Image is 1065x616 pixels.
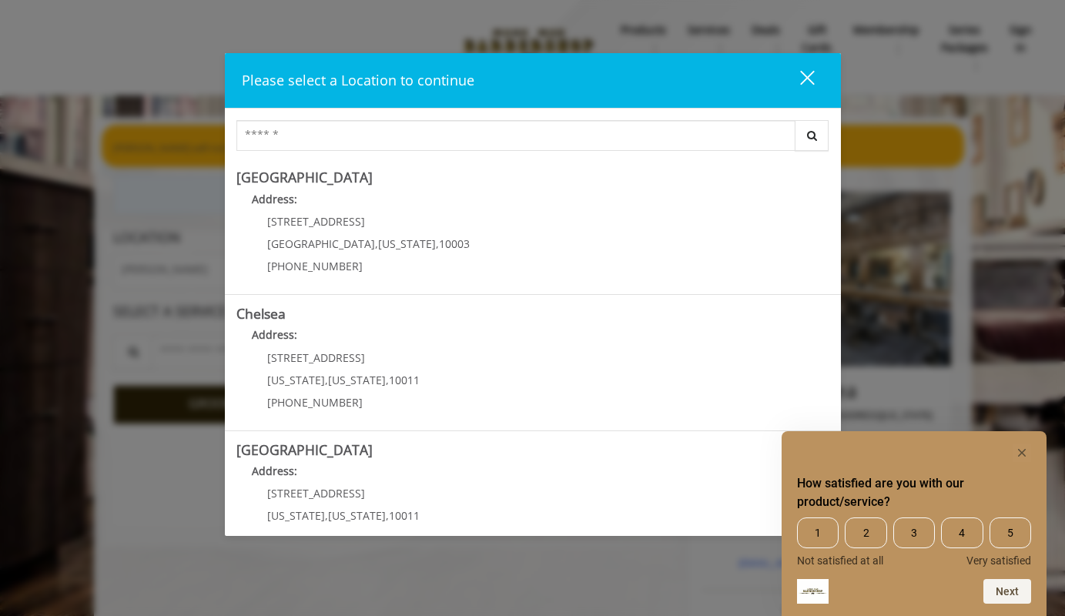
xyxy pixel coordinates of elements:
[267,350,365,365] span: [STREET_ADDRESS]
[267,236,375,251] span: [GEOGRAPHIC_DATA]
[236,304,286,323] b: Chelsea
[378,236,436,251] span: [US_STATE]
[325,508,328,523] span: ,
[439,236,470,251] span: 10003
[328,373,386,387] span: [US_STATE]
[797,474,1031,511] h2: How satisfied are you with our product/service? Select an option from 1 to 5, with 1 being Not sa...
[1013,444,1031,462] button: Hide survey
[803,130,821,141] i: Search button
[252,327,297,342] b: Address:
[375,236,378,251] span: ,
[772,65,824,96] button: close dialog
[267,214,365,229] span: [STREET_ADDRESS]
[941,517,983,548] span: 4
[436,236,439,251] span: ,
[386,508,389,523] span: ,
[782,69,813,92] div: close dialog
[236,120,795,151] input: Search Center
[236,168,373,186] b: [GEOGRAPHIC_DATA]
[990,517,1031,548] span: 5
[328,508,386,523] span: [US_STATE]
[389,373,420,387] span: 10011
[242,71,474,89] span: Please select a Location to continue
[267,259,363,273] span: [PHONE_NUMBER]
[893,517,935,548] span: 3
[252,464,297,478] b: Address:
[386,373,389,387] span: ,
[797,517,839,548] span: 1
[236,120,829,159] div: Center Select
[389,508,420,523] span: 10011
[267,486,365,500] span: [STREET_ADDRESS]
[797,444,1031,604] div: How satisfied are you with our product/service? Select an option from 1 to 5, with 1 being Not sa...
[845,517,886,548] span: 2
[797,517,1031,567] div: How satisfied are you with our product/service? Select an option from 1 to 5, with 1 being Not sa...
[983,579,1031,604] button: Next question
[267,395,363,410] span: [PHONE_NUMBER]
[236,440,373,459] b: [GEOGRAPHIC_DATA]
[325,373,328,387] span: ,
[267,508,325,523] span: [US_STATE]
[797,554,883,567] span: Not satisfied at all
[252,192,297,206] b: Address:
[966,554,1031,567] span: Very satisfied
[267,373,325,387] span: [US_STATE]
